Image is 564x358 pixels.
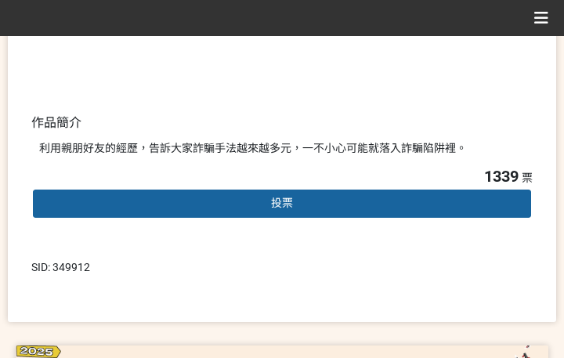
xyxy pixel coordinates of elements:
iframe: IFrame Embed [396,259,474,275]
span: 作品簡介 [31,115,81,130]
span: 票 [522,172,533,184]
span: 1339 [484,167,519,186]
div: 利用親朋好友的經歷，告訴大家詐騙手法越來越多元，一不小心可能就落入詐騙陷阱裡。 [39,140,525,157]
span: 投票 [271,197,293,209]
span: SID: 349912 [31,261,90,273]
